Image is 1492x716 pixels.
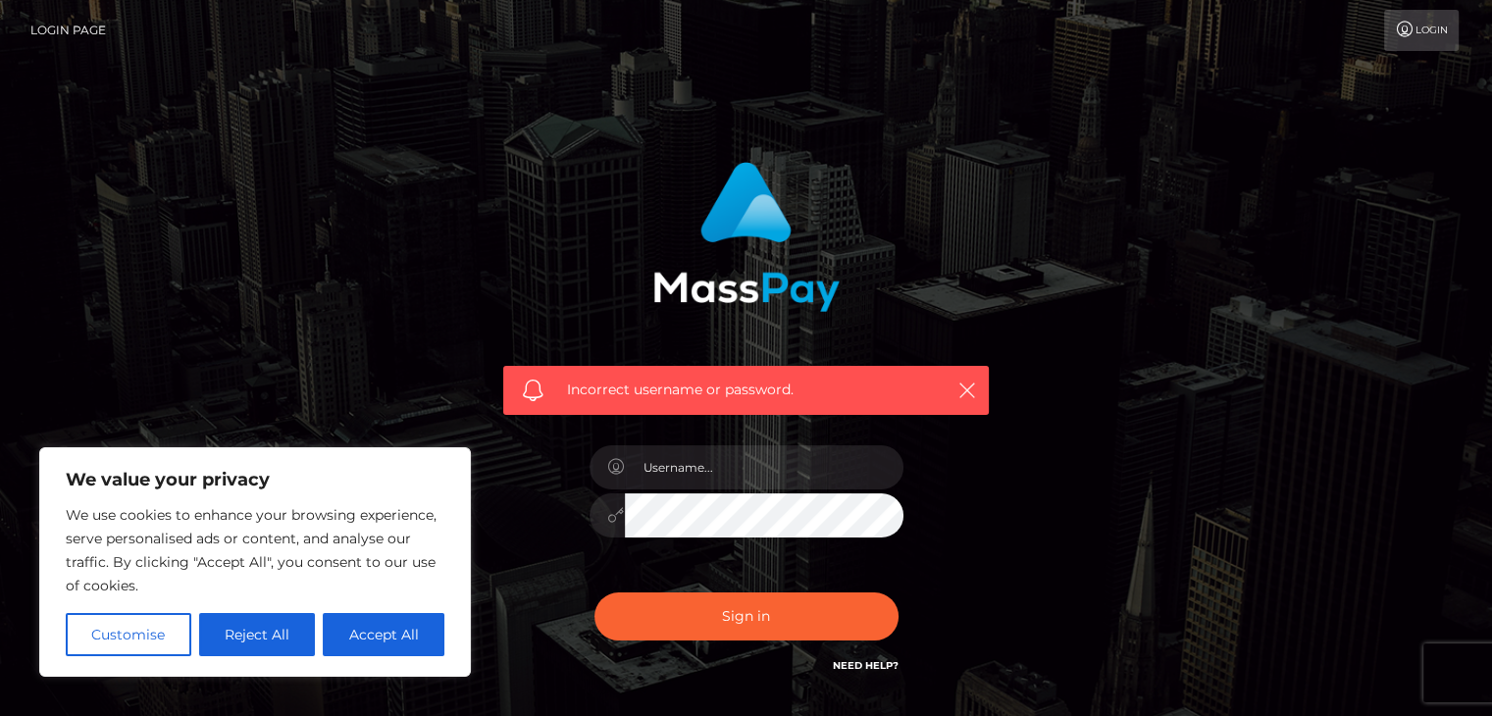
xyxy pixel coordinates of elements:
[1384,10,1459,51] a: Login
[625,445,903,489] input: Username...
[30,10,106,51] a: Login Page
[323,613,444,656] button: Accept All
[199,613,316,656] button: Reject All
[653,162,840,312] img: MassPay Login
[66,613,191,656] button: Customise
[66,468,444,491] p: We value your privacy
[833,659,899,672] a: Need Help?
[594,592,899,640] button: Sign in
[39,447,471,677] div: We value your privacy
[567,380,925,400] span: Incorrect username or password.
[66,503,444,597] p: We use cookies to enhance your browsing experience, serve personalised ads or content, and analys...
